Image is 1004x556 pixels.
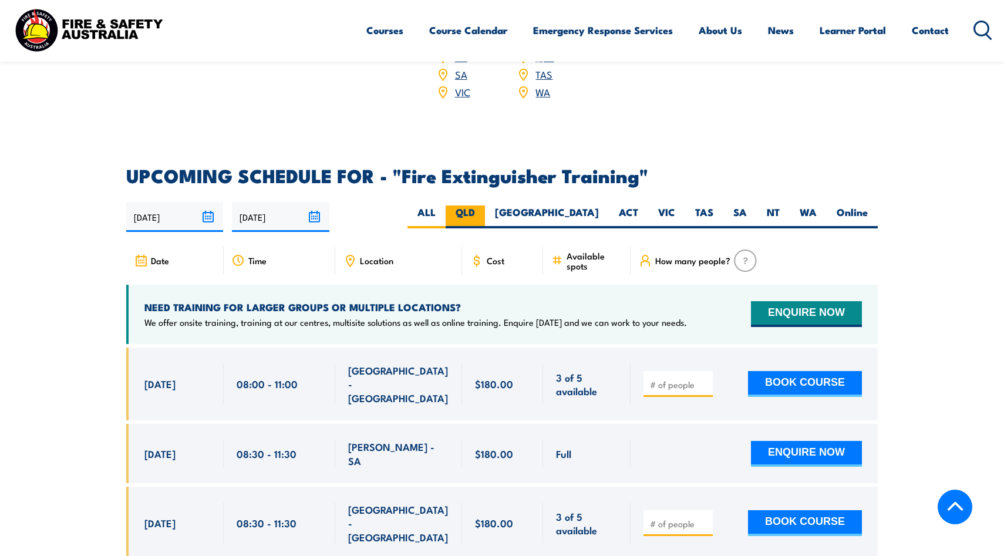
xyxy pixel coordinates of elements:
[348,440,449,467] span: [PERSON_NAME] - SA
[237,447,297,460] span: 08:30 - 11:30
[533,15,673,46] a: Emergency Response Services
[455,49,467,63] a: NT
[475,447,513,460] span: $180.00
[144,301,687,314] h4: NEED TRAINING FOR LARGER GROUPS OR MULTIPLE LOCATIONS?
[126,167,878,183] h2: UPCOMING SCHEDULE FOR - "Fire Extinguisher Training"
[912,15,949,46] a: Contact
[535,85,550,99] a: WA
[685,205,723,228] label: TAS
[790,205,827,228] label: WA
[757,205,790,228] label: NT
[348,363,449,405] span: [GEOGRAPHIC_DATA] - [GEOGRAPHIC_DATA]
[348,503,449,544] span: [GEOGRAPHIC_DATA] - [GEOGRAPHIC_DATA]
[407,205,446,228] label: ALL
[820,15,886,46] a: Learner Portal
[768,15,794,46] a: News
[609,205,648,228] label: ACT
[446,205,485,228] label: QLD
[232,202,329,232] input: To date
[567,251,622,271] span: Available spots
[475,516,513,530] span: $180.00
[126,202,223,232] input: From date
[556,370,618,398] span: 3 of 5 available
[535,67,552,81] a: TAS
[151,255,169,265] span: Date
[648,205,685,228] label: VIC
[144,447,176,460] span: [DATE]
[485,205,609,228] label: [GEOGRAPHIC_DATA]
[144,316,687,328] p: We offer onsite training, training at our centres, multisite solutions as well as online training...
[827,205,878,228] label: Online
[144,516,176,530] span: [DATE]
[556,447,571,460] span: Full
[455,85,470,99] a: VIC
[487,255,504,265] span: Cost
[366,15,403,46] a: Courses
[723,205,757,228] label: SA
[650,379,709,390] input: # of people
[535,49,554,63] a: QLD
[751,301,862,327] button: ENQUIRE NOW
[699,15,742,46] a: About Us
[748,371,862,397] button: BOOK COURSE
[237,377,298,390] span: 08:00 - 11:00
[748,510,862,536] button: BOOK COURSE
[556,510,618,537] span: 3 of 5 available
[650,518,709,530] input: # of people
[237,516,297,530] span: 08:30 - 11:30
[655,255,730,265] span: How many people?
[429,15,507,46] a: Course Calendar
[144,377,176,390] span: [DATE]
[475,377,513,390] span: $180.00
[751,441,862,467] button: ENQUIRE NOW
[360,255,393,265] span: Location
[455,67,467,81] a: SA
[248,255,267,265] span: Time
